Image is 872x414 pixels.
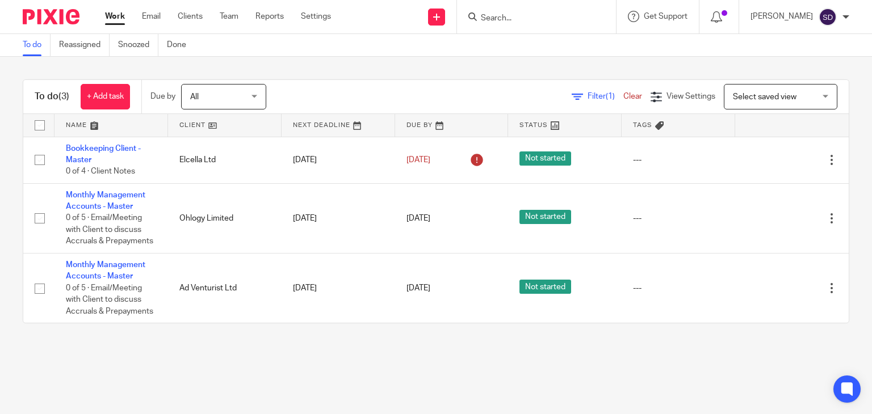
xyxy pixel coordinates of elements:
span: 0 of 5 · Email/Meeting with Client to discuss Accruals & Prepayments [66,284,153,315]
span: [DATE] [406,214,430,222]
h1: To do [35,91,69,103]
img: Pixie [23,9,79,24]
p: [PERSON_NAME] [751,11,813,22]
a: Monthly Management Accounts - Master [66,191,145,210]
span: (1) [606,92,615,100]
span: [DATE] [406,156,430,164]
input: Search [480,14,582,24]
span: 0 of 4 · Client Notes [66,167,135,175]
a: Settings [301,11,331,22]
td: [DATE] [282,137,395,183]
a: Clients [178,11,203,22]
span: Not started [519,280,571,294]
img: svg%3E [819,8,837,26]
a: Snoozed [118,34,158,56]
span: [DATE] [406,284,430,292]
div: --- [633,213,724,224]
span: 0 of 5 · Email/Meeting with Client to discuss Accruals & Prepayments [66,214,153,246]
a: + Add task [81,84,130,109]
td: [DATE] [282,183,395,253]
span: Not started [519,210,571,224]
td: [DATE] [282,254,395,323]
a: Email [142,11,161,22]
td: Ad Venturist Ltd [168,254,282,323]
div: --- [633,282,724,294]
span: (3) [58,92,69,101]
a: Done [167,34,195,56]
div: --- [633,154,724,166]
span: All [190,93,199,101]
a: Work [105,11,125,22]
p: Due by [150,91,175,102]
span: Filter [588,92,623,100]
a: To do [23,34,51,56]
a: Bookkeeping Client - Master [66,145,141,164]
span: View Settings [666,92,715,100]
span: Get Support [644,12,687,20]
td: Ohlogy Limited [168,183,282,253]
a: Team [220,11,238,22]
a: Reports [255,11,284,22]
a: Reassigned [59,34,110,56]
a: Monthly Management Accounts - Master [66,261,145,280]
span: Not started [519,151,571,166]
td: Elcella Ltd [168,137,282,183]
span: Tags [633,122,652,128]
a: Clear [623,92,642,100]
span: Select saved view [733,93,796,101]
